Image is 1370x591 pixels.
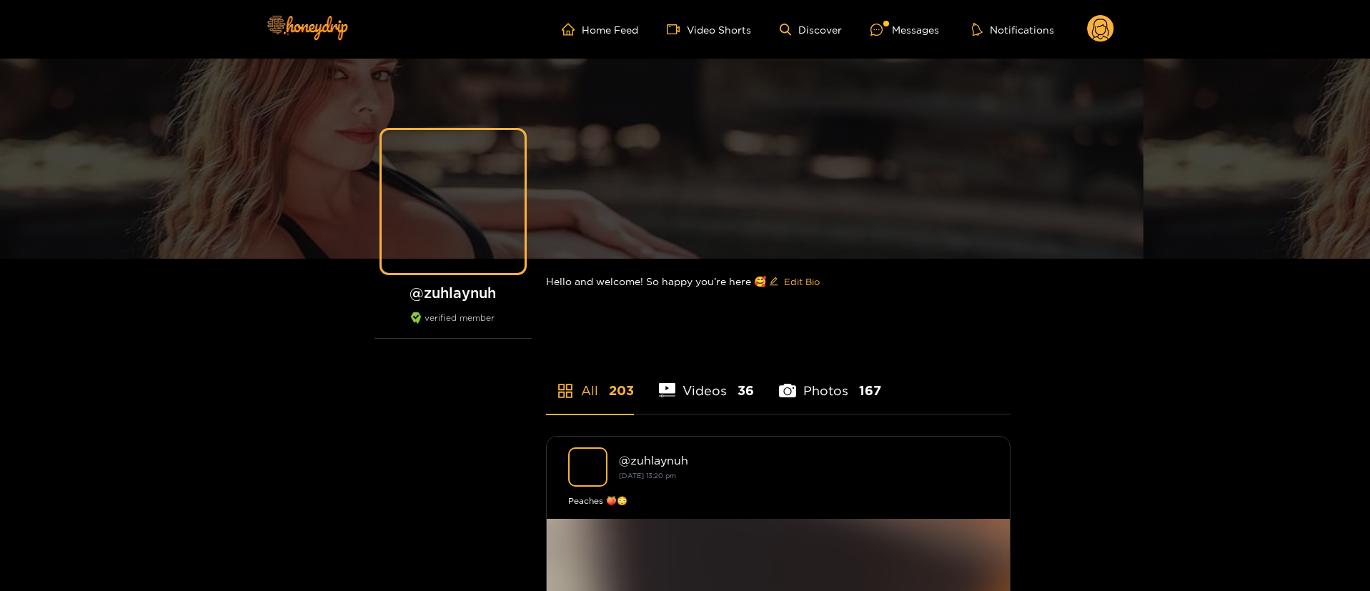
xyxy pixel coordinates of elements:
[374,312,532,339] div: verified member
[766,270,823,293] button: editEdit Bio
[859,382,881,399] span: 167
[968,22,1058,36] button: Notifications
[568,494,988,508] div: Peaches 🍑😳
[738,382,754,399] span: 36
[546,349,634,414] li: All
[769,277,778,287] span: edit
[562,23,638,36] a: Home Feed
[667,23,751,36] a: Video Shorts
[667,23,687,36] span: video-camera
[609,382,634,399] span: 203
[619,454,988,467] div: @ zuhlaynuh
[780,24,842,36] a: Discover
[546,259,1011,304] div: Hello and welcome! So happy you’re here 🥰
[779,349,881,414] li: Photos
[374,284,532,302] h1: @ zuhlaynuh
[619,472,676,480] small: [DATE] 13:20 pm
[784,274,820,289] span: Edit Bio
[562,23,582,36] span: home
[568,447,607,487] img: zuhlaynuh
[870,21,939,38] div: Messages
[659,349,755,414] li: Videos
[557,382,574,399] span: appstore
